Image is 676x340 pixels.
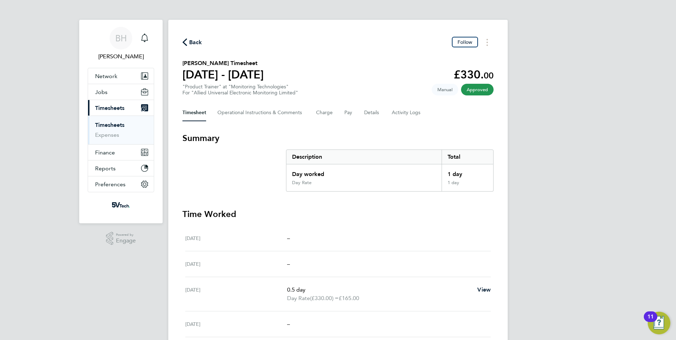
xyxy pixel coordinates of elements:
[364,104,380,121] button: Details
[185,320,287,328] div: [DATE]
[88,199,154,211] a: Go to home page
[182,104,206,121] button: Timesheet
[287,286,472,294] p: 0.5 day
[287,260,290,267] span: –
[442,164,493,180] div: 1 day
[79,20,163,223] nav: Main navigation
[452,37,478,47] button: Follow
[484,70,494,81] span: 00
[88,160,154,176] button: Reports
[182,84,298,96] div: "Product Trainer" at "Monitoring Technologies"
[461,84,494,95] span: This timesheet has been approved.
[116,238,136,244] span: Engage
[95,73,117,80] span: Network
[110,199,132,211] img: weare5values-logo-retina.png
[442,180,493,191] div: 1 day
[185,234,287,242] div: [DATE]
[477,286,491,293] span: View
[310,295,339,301] span: (£330.00) =
[217,104,305,121] button: Operational Instructions & Comments
[95,105,124,111] span: Timesheets
[339,295,359,301] span: £165.00
[344,104,353,121] button: Pay
[477,286,491,294] a: View
[185,260,287,268] div: [DATE]
[95,131,119,138] a: Expenses
[442,150,493,164] div: Total
[647,317,654,326] div: 11
[95,149,115,156] span: Finance
[182,90,298,96] div: For "Allied Universal Electronic Monitoring Limited"
[88,145,154,160] button: Finance
[182,209,494,220] h3: Time Worked
[287,321,290,327] span: –
[287,235,290,241] span: –
[115,34,127,43] span: BH
[95,89,107,95] span: Jobs
[185,286,287,303] div: [DATE]
[88,52,154,61] span: Bethany Haswell
[316,104,333,121] button: Charge
[88,68,154,84] button: Network
[182,68,264,82] h1: [DATE] - [DATE]
[182,38,202,47] button: Back
[116,232,136,238] span: Powered by
[88,27,154,61] a: BH[PERSON_NAME]
[95,122,124,128] a: Timesheets
[292,180,311,186] div: Day Rate
[392,104,421,121] button: Activity Logs
[106,232,136,245] a: Powered byEngage
[95,165,116,172] span: Reports
[88,116,154,144] div: Timesheets
[458,39,472,45] span: Follow
[481,37,494,48] button: Timesheets Menu
[432,84,458,95] span: This timesheet was manually created.
[182,133,494,144] h3: Summary
[454,68,494,81] app-decimal: £330.
[286,150,494,192] div: Summary
[287,294,310,303] span: Day Rate
[286,164,442,180] div: Day worked
[88,176,154,192] button: Preferences
[182,59,264,68] h2: [PERSON_NAME] Timesheet
[189,38,202,47] span: Back
[95,181,126,188] span: Preferences
[88,100,154,116] button: Timesheets
[286,150,442,164] div: Description
[88,84,154,100] button: Jobs
[648,312,670,334] button: Open Resource Center, 11 new notifications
